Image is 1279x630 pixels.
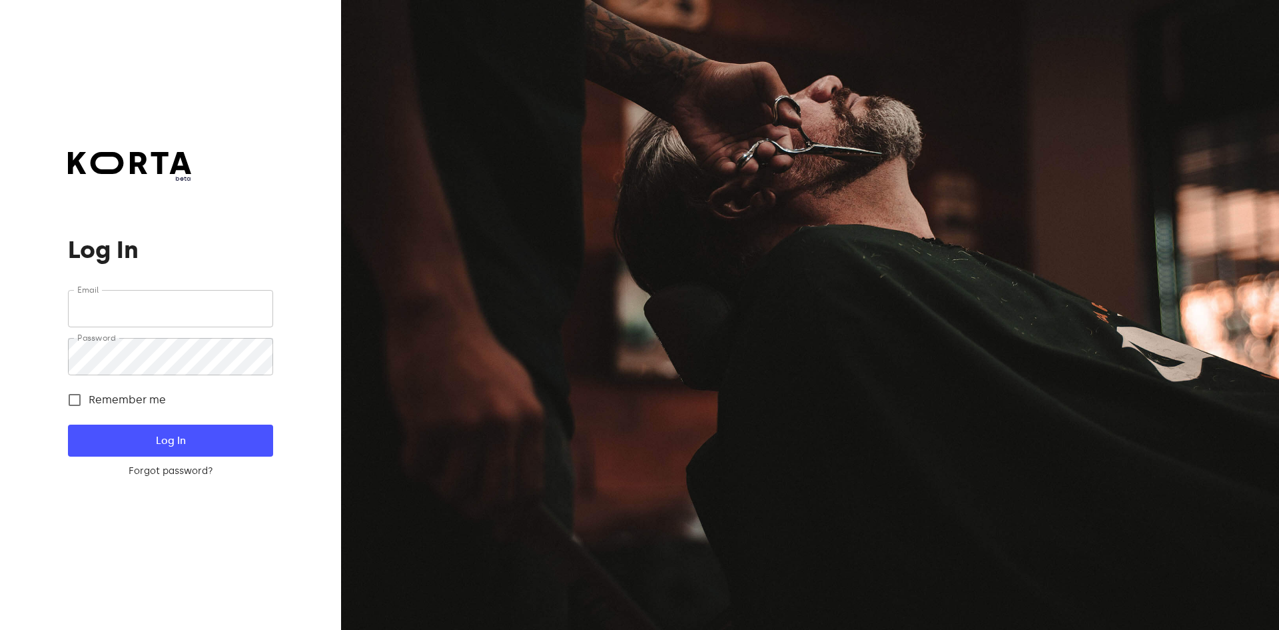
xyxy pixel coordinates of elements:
span: Remember me [89,392,166,408]
a: Forgot password? [68,465,272,478]
h1: Log In [68,237,272,263]
button: Log In [68,425,272,457]
a: beta [68,152,191,183]
span: beta [68,174,191,183]
img: Korta [68,152,191,174]
span: Log In [89,432,251,449]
